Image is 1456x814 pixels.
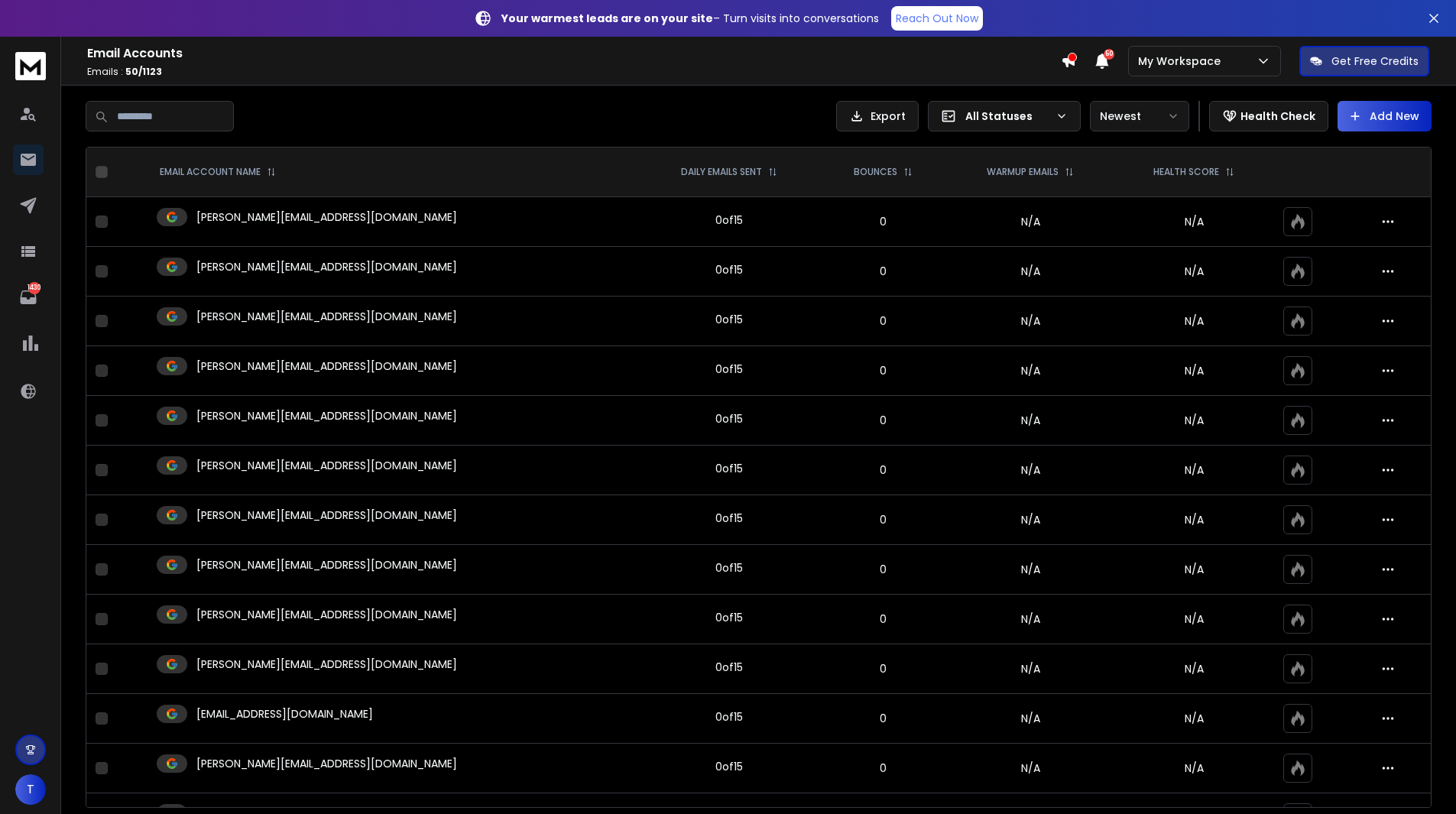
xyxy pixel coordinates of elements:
[1090,101,1189,131] button: Newest
[160,166,276,178] div: EMAIL ACCOUNT NAME
[196,657,457,672] p: [PERSON_NAME][EMAIL_ADDRESS][DOMAIN_NAME]
[715,610,743,625] div: 0 of 15
[501,11,879,26] p: – Turn visits into conversations
[196,557,457,572] p: [PERSON_NAME][EMAIL_ADDRESS][DOMAIN_NAME]
[1209,101,1328,131] button: Health Check
[15,774,46,805] button: T
[1124,264,1264,279] p: N/A
[1124,562,1264,577] p: N/A
[987,166,1059,178] p: WARMUP EMAILS
[13,282,44,313] a: 1430
[946,495,1114,545] td: N/A
[715,262,743,277] div: 0 of 15
[681,166,762,178] p: DAILY EMAILS SENT
[28,282,41,294] p: 1430
[1138,54,1227,69] p: My Workspace
[125,65,162,78] span: 50 / 1123
[946,346,1114,396] td: N/A
[196,309,457,324] p: [PERSON_NAME][EMAIL_ADDRESS][DOMAIN_NAME]
[715,212,743,228] div: 0 of 15
[715,560,743,576] div: 0 of 15
[715,511,743,526] div: 0 of 15
[1124,512,1264,527] p: N/A
[1338,101,1432,131] button: Add New
[1124,313,1264,329] p: N/A
[829,661,937,676] p: 0
[196,706,373,722] p: [EMAIL_ADDRESS][DOMAIN_NAME]
[1124,661,1264,676] p: N/A
[715,362,743,377] div: 0 of 15
[829,214,937,229] p: 0
[896,11,978,26] p: Reach Out Now
[946,396,1114,446] td: N/A
[1124,711,1264,726] p: N/A
[829,611,937,627] p: 0
[965,109,1049,124] p: All Statuses
[946,446,1114,495] td: N/A
[836,101,919,131] button: Export
[715,312,743,327] div: 0 of 15
[196,508,457,523] p: [PERSON_NAME][EMAIL_ADDRESS][DOMAIN_NAME]
[715,411,743,426] div: 0 of 15
[946,744,1114,793] td: N/A
[946,694,1114,744] td: N/A
[196,408,457,423] p: [PERSON_NAME][EMAIL_ADDRESS][DOMAIN_NAME]
[196,358,457,374] p: [PERSON_NAME][EMAIL_ADDRESS][DOMAIN_NAME]
[196,458,457,473] p: [PERSON_NAME][EMAIL_ADDRESS][DOMAIN_NAME]
[829,462,937,478] p: 0
[1124,611,1264,627] p: N/A
[1124,363,1264,378] p: N/A
[829,562,937,577] p: 0
[854,166,897,178] p: BOUNCES
[87,44,1061,63] h1: Email Accounts
[715,759,743,774] div: 0 of 15
[1104,49,1114,60] span: 50
[946,595,1114,644] td: N/A
[829,512,937,527] p: 0
[196,756,457,771] p: [PERSON_NAME][EMAIL_ADDRESS][DOMAIN_NAME]
[946,545,1114,595] td: N/A
[946,197,1114,247] td: N/A
[829,711,937,726] p: 0
[715,461,743,476] div: 0 of 15
[829,363,937,378] p: 0
[1153,166,1219,178] p: HEALTH SCORE
[1240,109,1315,124] p: Health Check
[15,52,46,80] img: logo
[501,11,713,26] strong: Your warmest leads are on your site
[946,247,1114,297] td: N/A
[829,413,937,428] p: 0
[946,297,1114,346] td: N/A
[891,6,983,31] a: Reach Out Now
[1124,214,1264,229] p: N/A
[715,709,743,725] div: 0 of 15
[829,313,937,329] p: 0
[946,644,1114,694] td: N/A
[1299,46,1429,76] button: Get Free Credits
[1124,760,1264,776] p: N/A
[829,760,937,776] p: 0
[196,209,457,225] p: [PERSON_NAME][EMAIL_ADDRESS][DOMAIN_NAME]
[196,607,457,622] p: [PERSON_NAME][EMAIL_ADDRESS][DOMAIN_NAME]
[715,660,743,675] div: 0 of 15
[196,259,457,274] p: [PERSON_NAME][EMAIL_ADDRESS][DOMAIN_NAME]
[87,66,1061,78] p: Emails :
[829,264,937,279] p: 0
[1124,413,1264,428] p: N/A
[1124,462,1264,478] p: N/A
[1331,54,1419,69] p: Get Free Credits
